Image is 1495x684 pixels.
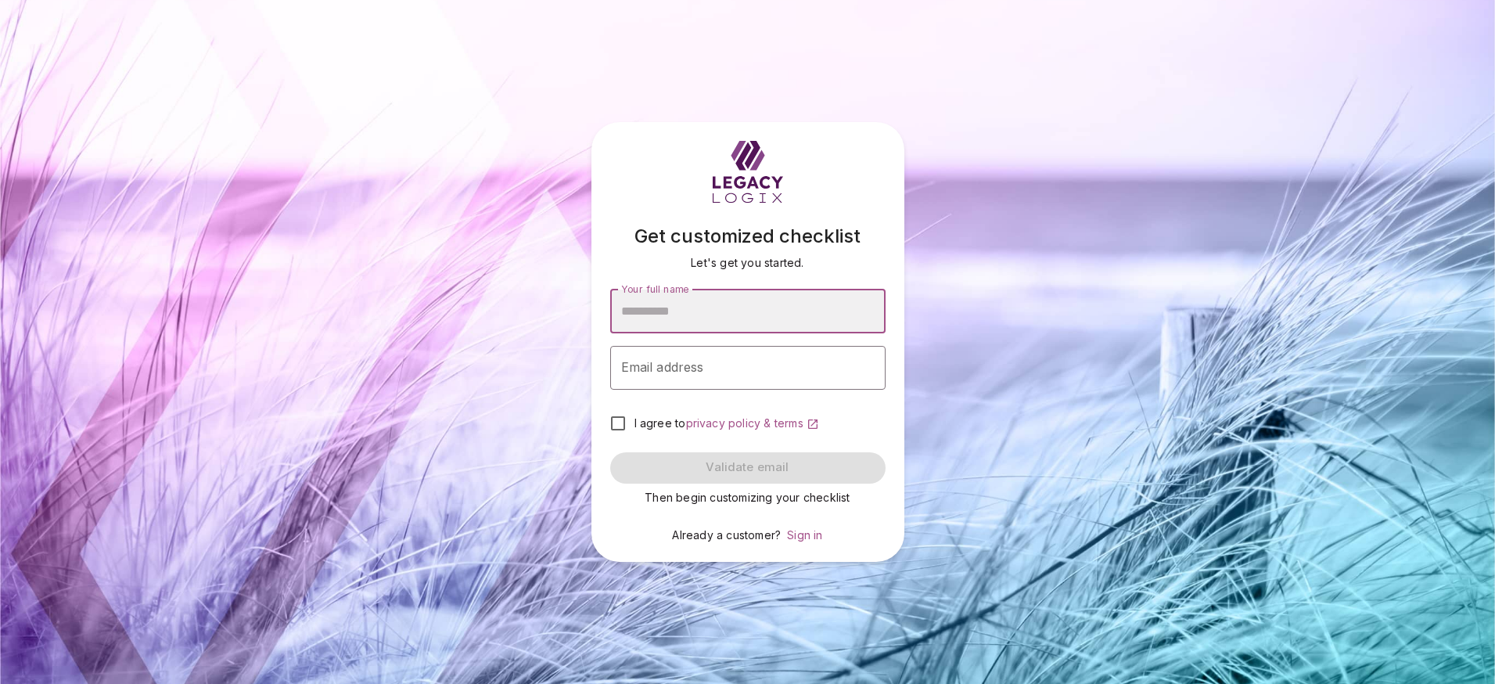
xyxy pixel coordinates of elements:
span: Then begin customizing your checklist [645,491,850,504]
span: I agree to [634,416,686,430]
span: privacy policy & terms [686,416,803,430]
span: Get customized checklist [634,225,861,247]
span: Your full name [621,283,688,294]
a: Sign in [787,528,822,542]
a: privacy policy & terms [686,416,819,430]
span: Already a customer? [672,528,781,542]
span: Let's get you started. [691,256,803,269]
